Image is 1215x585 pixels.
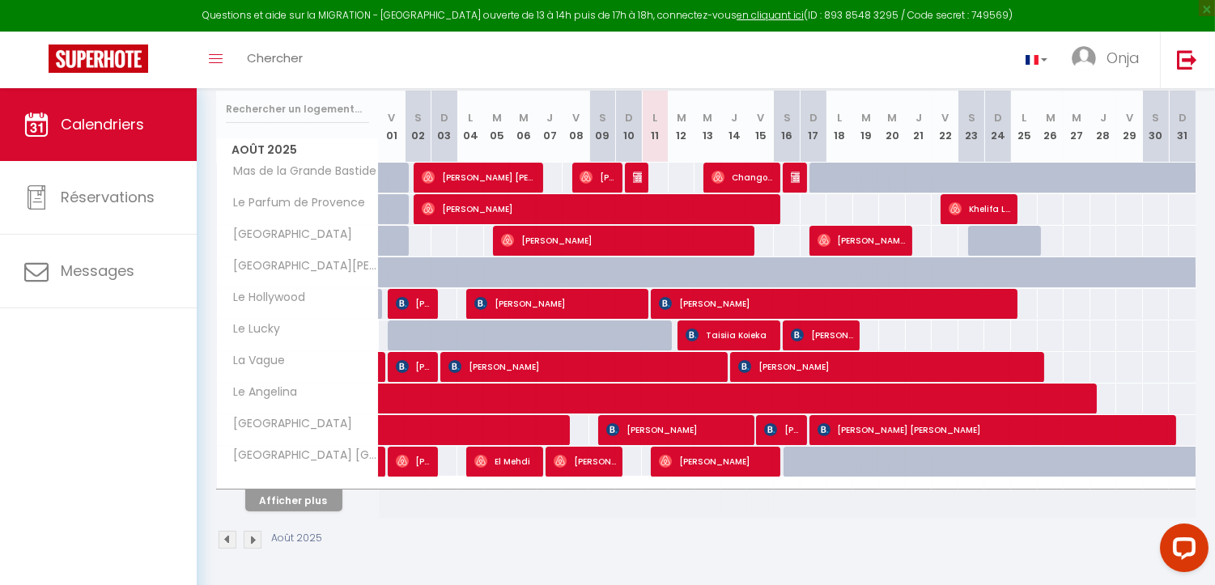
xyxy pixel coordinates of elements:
abbr: V [757,110,764,125]
th: 30 [1143,91,1170,163]
th: 11 [642,91,669,163]
img: ... [1072,46,1096,70]
th: 03 [431,91,458,163]
th: 19 [853,91,880,163]
th: 06 [510,91,537,163]
th: 13 [695,91,721,163]
span: Chercher [247,49,303,66]
th: 24 [984,91,1011,163]
abbr: S [414,110,422,125]
th: 25 [1011,91,1038,163]
th: 05 [484,91,511,163]
span: Le Hollywood [219,289,310,307]
abbr: J [731,110,737,125]
span: [PERSON_NAME] [606,414,749,445]
span: [PERSON_NAME] [474,288,644,319]
abbr: L [468,110,473,125]
p: Août 2025 [271,531,322,546]
span: [PERSON_NAME] [738,351,1041,382]
abbr: D [809,110,818,125]
abbr: V [1126,110,1133,125]
abbr: J [915,110,922,125]
abbr: V [941,110,949,125]
span: Mas de la Grande Bastide [219,163,381,180]
abbr: S [599,110,606,125]
abbr: V [388,110,395,125]
abbr: M [519,110,529,125]
span: [PERSON_NAME] [580,162,615,193]
span: La Vague [219,352,290,370]
span: [PERSON_NAME] [554,446,616,477]
abbr: J [546,110,553,125]
button: Afficher plus [245,490,342,511]
span: [PERSON_NAME] [396,351,431,382]
th: 15 [747,91,774,163]
a: ... Onja [1060,32,1160,88]
span: Réservations [61,187,155,207]
span: [GEOGRAPHIC_DATA][PERSON_NAME] [219,257,381,275]
th: 14 [721,91,748,163]
th: 18 [826,91,853,163]
a: Chercher [235,32,315,88]
abbr: S [784,110,791,125]
abbr: D [440,110,448,125]
abbr: M [861,110,871,125]
th: 17 [801,91,827,163]
th: 08 [563,91,589,163]
abbr: L [652,110,657,125]
span: [PERSON_NAME] [PERSON_NAME] [818,414,1174,445]
span: [PERSON_NAME] [396,288,431,319]
span: [PERSON_NAME] [396,446,431,477]
abbr: S [968,110,975,125]
th: 07 [537,91,563,163]
span: Changos Bayas [712,162,774,193]
span: [PERSON_NAME] [818,225,907,256]
abbr: S [1153,110,1160,125]
span: Le Parfum de Provence [219,194,370,212]
abbr: L [837,110,842,125]
abbr: M [1046,110,1056,125]
abbr: D [1179,110,1187,125]
th: 23 [958,91,985,163]
th: 22 [932,91,958,163]
th: 31 [1169,91,1196,163]
span: Taisiia Koieka [686,320,775,350]
abbr: D [994,110,1002,125]
iframe: LiveChat chat widget [1147,517,1215,585]
th: 29 [1116,91,1143,163]
span: [PERSON_NAME] [659,446,775,477]
th: 20 [879,91,906,163]
th: 28 [1090,91,1117,163]
span: Calendriers [61,114,144,134]
th: 10 [616,91,643,163]
span: El Mehdi [474,446,537,477]
th: 02 [405,91,431,163]
th: 26 [1038,91,1064,163]
th: 04 [457,91,484,163]
span: [PERSON_NAME] [791,162,800,193]
span: [PERSON_NAME] [659,288,1015,319]
span: Août 2025 [217,138,378,162]
span: Messages [61,261,134,281]
abbr: M [492,110,502,125]
abbr: L [1022,110,1026,125]
th: 21 [906,91,932,163]
th: 12 [669,91,695,163]
span: Le Angelina [219,384,302,401]
span: [PERSON_NAME] [PERSON_NAME] [422,162,537,193]
span: [PERSON_NAME] [791,320,853,350]
abbr: D [625,110,633,125]
th: 01 [379,91,406,163]
abbr: M [1072,110,1081,125]
img: Super Booking [49,45,148,73]
abbr: V [572,110,580,125]
abbr: M [703,110,713,125]
th: 09 [589,91,616,163]
input: Rechercher un logement... [226,95,369,124]
th: 16 [774,91,801,163]
abbr: J [1100,110,1107,125]
span: [GEOGRAPHIC_DATA] [219,226,357,244]
span: [PERSON_NAME] [422,193,778,224]
a: en cliquant ici [737,8,804,22]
